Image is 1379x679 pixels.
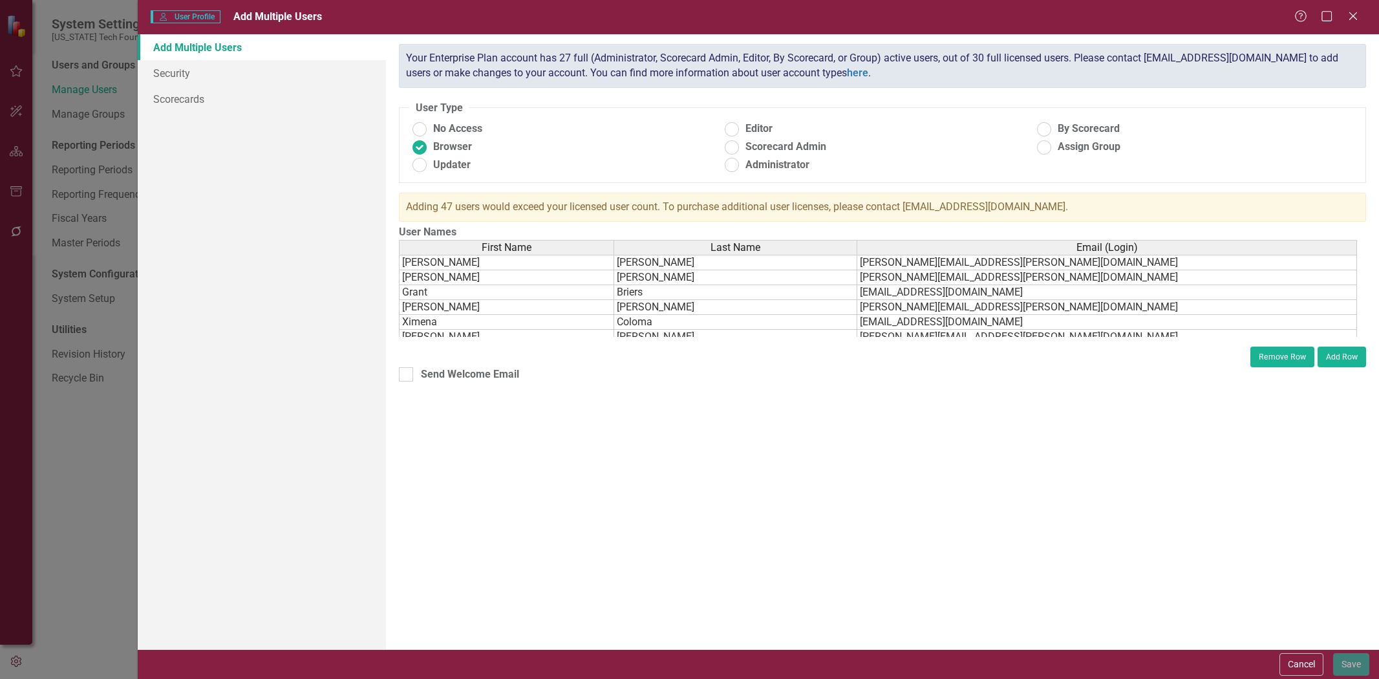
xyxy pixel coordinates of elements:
td: [PERSON_NAME][EMAIL_ADDRESS][PERSON_NAME][DOMAIN_NAME] [857,300,1357,315]
a: Add Multiple Users [138,34,386,60]
span: Updater [433,158,471,173]
td: [PERSON_NAME] [399,300,614,315]
td: Briers [614,285,857,300]
td: [EMAIL_ADDRESS][DOMAIN_NAME] [857,285,1357,300]
span: By Scorecard [1058,122,1120,136]
td: Ximena [399,315,614,330]
span: User Names [399,226,456,238]
td: [PERSON_NAME] [614,255,857,270]
a: Scorecards [138,86,386,112]
button: Save [1333,653,1369,676]
span: First Name [482,242,531,253]
span: No Access [433,122,482,136]
button: Add Row [1318,347,1366,367]
span: User Profile [151,10,220,23]
span: Email (Login) [1076,242,1138,253]
span: Browser [433,140,472,155]
button: Remove Row [1250,347,1314,367]
td: [PERSON_NAME][EMAIL_ADDRESS][PERSON_NAME][DOMAIN_NAME] [857,330,1357,345]
div: Send Welcome Email [421,367,519,382]
span: Assign Group [1058,140,1120,155]
td: [PERSON_NAME] [614,330,857,345]
td: Grant [399,285,614,300]
td: [PERSON_NAME] [614,270,857,285]
td: [PERSON_NAME] [399,255,614,270]
td: Coloma [614,315,857,330]
td: [EMAIL_ADDRESS][DOMAIN_NAME] [857,315,1357,330]
legend: User Type [409,101,469,116]
td: [PERSON_NAME][EMAIL_ADDRESS][PERSON_NAME][DOMAIN_NAME] [857,270,1357,285]
div: Adding 47 users would exceed your licensed user count. To purchase additional user licenses, plea... [399,193,1366,222]
span: Scorecard Admin [745,140,826,155]
button: Cancel [1279,653,1323,676]
a: here [847,67,868,79]
td: [PERSON_NAME] [399,330,614,345]
span: Last Name [711,242,760,253]
span: Administrator [745,158,809,173]
a: Security [138,60,386,86]
td: [PERSON_NAME] [399,270,614,285]
td: [PERSON_NAME][EMAIL_ADDRESS][PERSON_NAME][DOMAIN_NAME] [857,255,1357,270]
span: Your Enterprise Plan account has 27 full (Administrator, Scorecard Admin, Editor, By Scorecard, o... [406,52,1338,79]
span: Editor [745,122,773,136]
span: Add Multiple Users [233,10,322,23]
td: [PERSON_NAME] [614,300,857,315]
